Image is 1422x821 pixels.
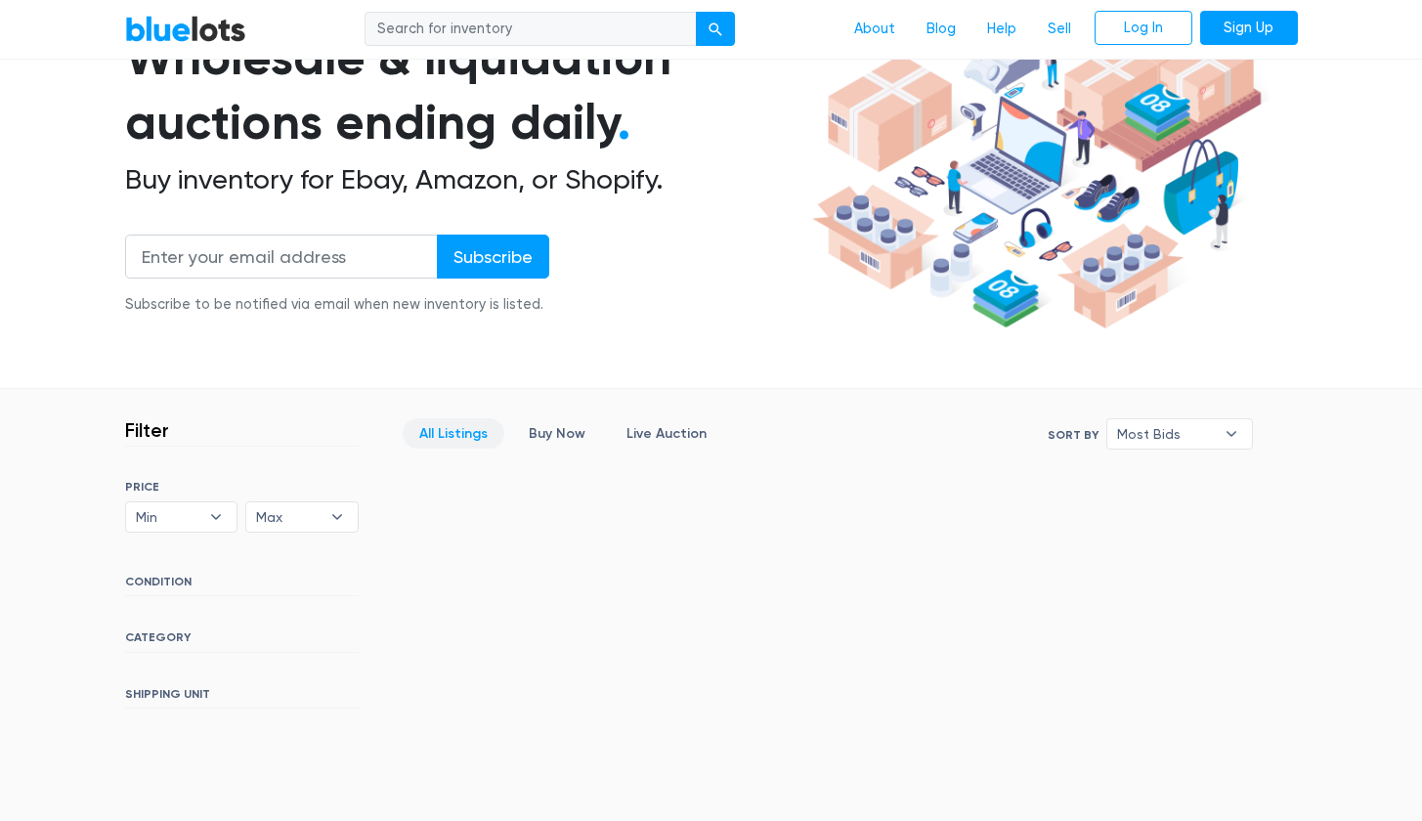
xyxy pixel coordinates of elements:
[839,11,911,48] a: About
[512,418,602,449] a: Buy Now
[125,163,805,196] h2: Buy inventory for Ebay, Amazon, or Shopify.
[1032,11,1087,48] a: Sell
[610,418,723,449] a: Live Auction
[125,15,246,43] a: BlueLots
[365,12,697,47] input: Search for inventory
[1095,11,1192,46] a: Log In
[125,25,805,155] h1: Wholesale & liquidation auctions ending daily
[125,575,359,596] h6: CONDITION
[1048,426,1099,444] label: Sort By
[256,502,321,532] span: Max
[125,235,438,279] input: Enter your email address
[1117,419,1215,449] span: Most Bids
[971,11,1032,48] a: Help
[125,418,169,442] h3: Filter
[1200,11,1298,46] a: Sign Up
[195,502,237,532] b: ▾
[317,502,358,532] b: ▾
[403,418,504,449] a: All Listings
[125,630,359,652] h6: CATEGORY
[125,480,359,494] h6: PRICE
[125,294,549,316] div: Subscribe to be notified via email when new inventory is listed.
[618,93,630,151] span: .
[125,687,359,709] h6: SHIPPING UNIT
[437,235,549,279] input: Subscribe
[1211,419,1252,449] b: ▾
[911,11,971,48] a: Blog
[136,502,200,532] span: Min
